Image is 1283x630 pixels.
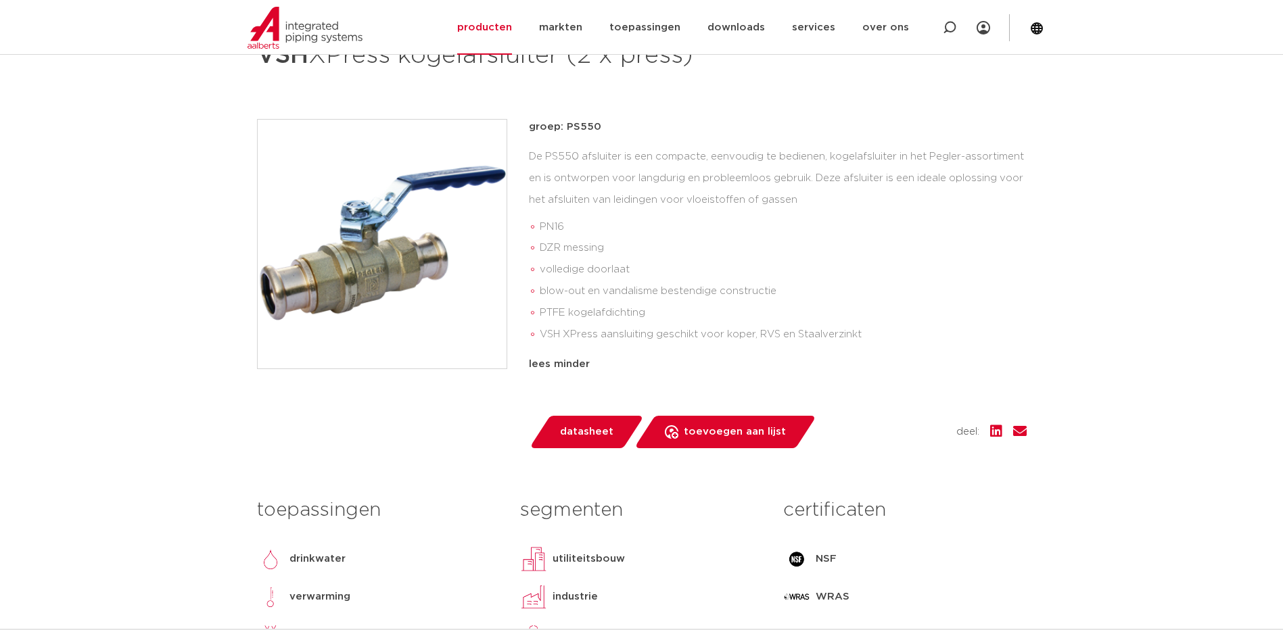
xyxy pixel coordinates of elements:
img: drinkwater [257,546,284,573]
h3: certificaten [783,497,1026,524]
li: blow-out en vandalisme bestendige constructie [540,281,1027,302]
a: datasheet [529,416,644,448]
p: industrie [553,589,598,605]
h1: XPress kogelafsluiter (2 x press) [257,35,765,76]
img: industrie [520,583,547,610]
p: drinkwater [289,551,346,567]
img: WRAS [783,583,810,610]
img: verwarming [257,583,284,610]
div: lees minder [529,356,1027,372]
li: volledige doorlaat [540,259,1027,281]
h3: segmenten [520,497,763,524]
li: DZR messing [540,237,1027,259]
p: utiliteitsbouw [553,551,625,567]
li: VSH XPress aansluiting geschikt voor koper, RVS en Staalverzinkt [540,324,1027,345]
li: PTFE kogelafdichting [540,302,1027,324]
h3: toepassingen [257,497,500,524]
img: utiliteitsbouw [520,546,547,573]
span: deel: [956,424,979,440]
p: WRAS [816,589,849,605]
p: verwarming [289,589,350,605]
span: toevoegen aan lijst [684,421,786,443]
p: NSF [816,551,837,567]
img: NSF [783,546,810,573]
p: groep: PS550 [529,119,1027,135]
img: Product Image for VSH XPress kogelafsluiter (2 x press) [258,120,507,368]
div: De PS550 afsluiter is een compacte, eenvoudig te bedienen, kogelafsluiter in het Pegler-assortime... [529,146,1027,351]
strong: VSH [257,43,308,68]
li: PN16 [540,216,1027,238]
span: datasheet [560,421,613,443]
